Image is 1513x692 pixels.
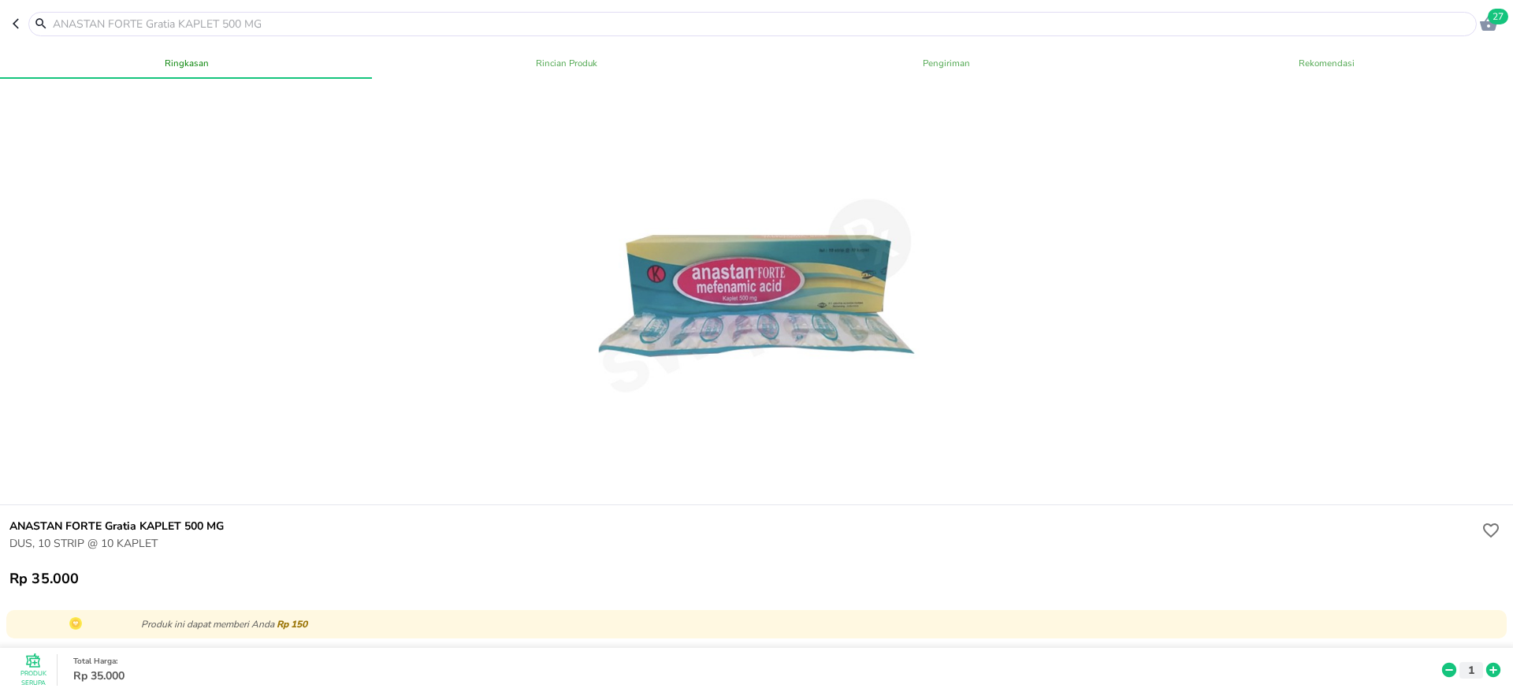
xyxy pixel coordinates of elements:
[1488,9,1508,24] span: 27
[51,16,1473,32] input: ANASTAN FORTE Gratia KAPLET 500 MG
[17,654,49,686] button: Produk Serupa
[6,55,367,71] span: Ringkasan
[9,535,1478,552] p: DUS, 10 STRIP @ 10 KAPLET
[277,618,307,631] span: Rp 150
[73,668,1439,684] p: Rp 35.000
[9,569,79,588] p: Rp 35.000
[1464,661,1478,678] p: 1
[17,668,49,687] p: Produk Serupa
[386,55,747,71] span: Rincian Produk
[1459,661,1483,678] button: 1
[1146,55,1507,71] span: Rekomendasi
[1477,12,1500,35] button: 27
[766,55,1127,71] span: Pengiriman
[9,518,1478,535] h6: ANASTAN FORTE Gratia KAPLET 500 MG
[141,617,1496,631] p: Produk ini dapat memberi Anda
[73,656,1439,668] p: Total Harga :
